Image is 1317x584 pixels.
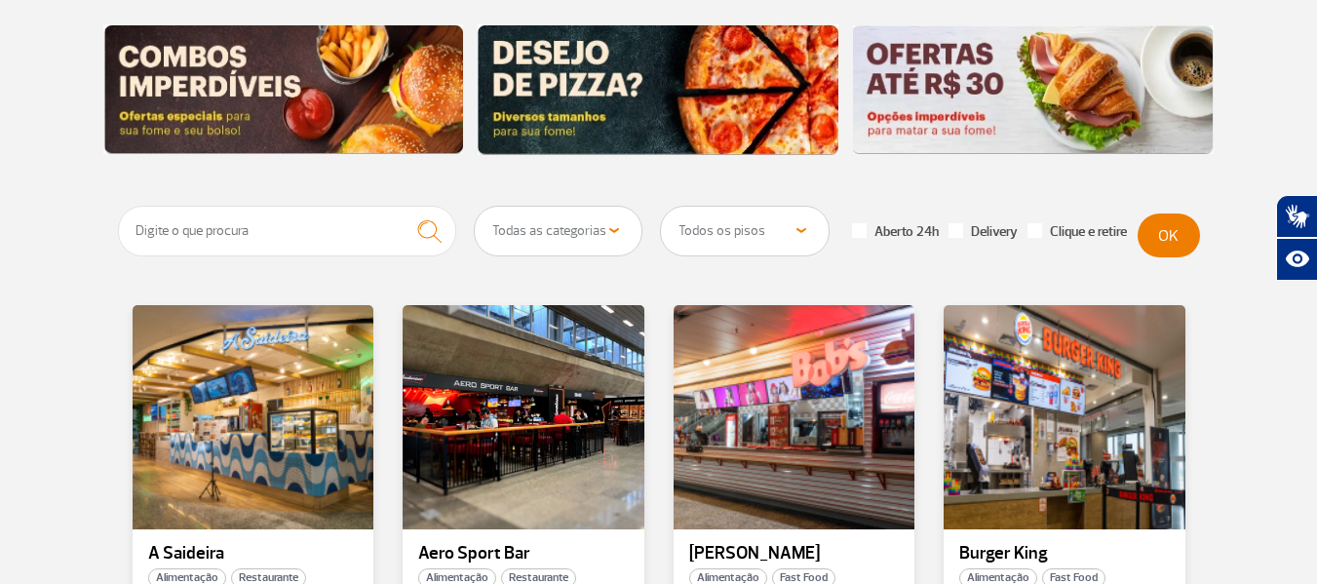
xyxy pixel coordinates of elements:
p: Burger King [959,544,1170,564]
p: [PERSON_NAME] [689,544,900,564]
div: Plugin de acessibilidade da Hand Talk. [1276,195,1317,281]
label: Aberto 24h [852,223,939,241]
label: Clique e retire [1027,223,1127,241]
label: Delivery [949,223,1018,241]
input: Digite o que procura [118,206,457,256]
button: Abrir recursos assistivos. [1276,238,1317,281]
button: Abrir tradutor de língua de sinais. [1276,195,1317,238]
p: A Saideira [148,544,359,564]
button: OK [1138,214,1200,257]
p: Aero Sport Bar [418,544,629,564]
